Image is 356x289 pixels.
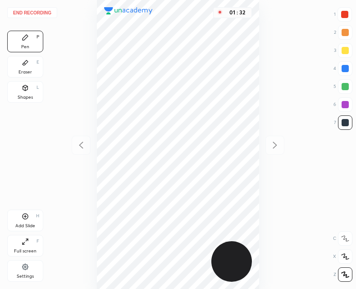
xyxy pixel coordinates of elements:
div: 7 [334,115,352,130]
div: Eraser [18,70,32,74]
div: Full screen [14,249,37,253]
div: H [36,214,39,218]
div: L [37,85,39,90]
div: X [333,249,352,264]
div: 6 [333,97,352,112]
div: F [37,239,39,243]
div: Settings [17,274,34,279]
div: Z [333,267,352,282]
div: 3 [334,43,352,58]
div: E [37,60,39,64]
img: logo.38c385cc.svg [104,7,153,14]
div: C [333,231,352,246]
div: 4 [333,61,352,76]
div: Shapes [18,95,33,100]
div: 5 [333,79,352,94]
div: Add Slide [15,224,35,228]
div: P [37,35,39,39]
div: 2 [334,25,352,40]
button: End recording [7,7,57,18]
div: Pen [21,45,29,49]
div: 1 [334,7,352,22]
div: 01 : 32 [226,9,248,16]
